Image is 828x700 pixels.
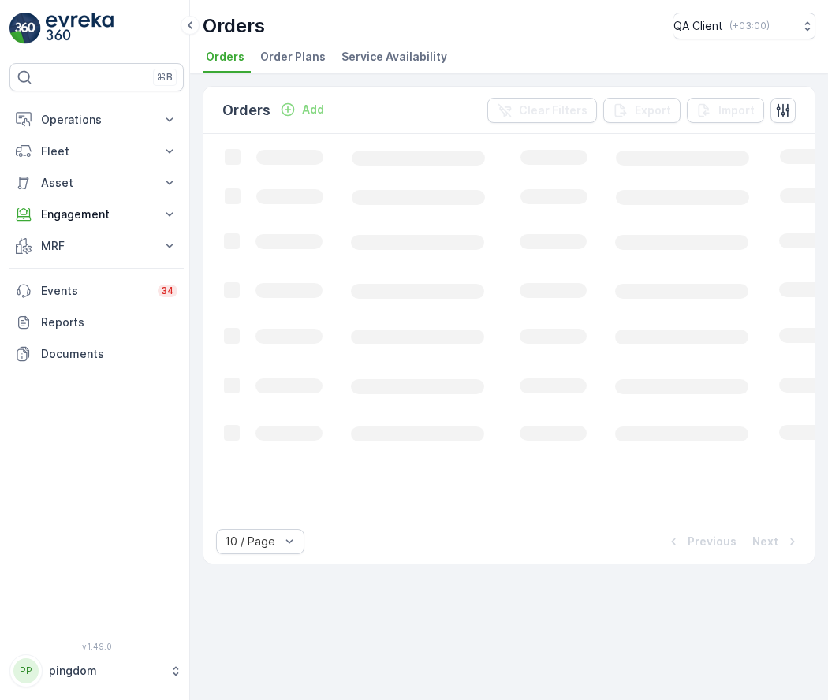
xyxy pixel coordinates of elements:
[9,104,184,136] button: Operations
[260,49,326,65] span: Order Plans
[41,283,148,299] p: Events
[487,98,597,123] button: Clear Filters
[222,99,270,121] p: Orders
[41,207,152,222] p: Engagement
[9,642,184,651] span: v 1.49.0
[41,238,152,254] p: MRF
[341,49,447,65] span: Service Availability
[752,534,778,549] p: Next
[41,175,152,191] p: Asset
[9,307,184,338] a: Reports
[41,112,152,128] p: Operations
[9,199,184,230] button: Engagement
[46,13,114,44] img: logo_light-DOdMpM7g.png
[603,98,681,123] button: Export
[673,18,723,34] p: QA Client
[729,20,770,32] p: ( +03:00 )
[9,338,184,370] a: Documents
[49,663,162,679] p: pingdom
[519,102,587,118] p: Clear Filters
[9,13,41,44] img: logo
[9,136,184,167] button: Fleet
[203,13,265,39] p: Orders
[41,346,177,362] p: Documents
[673,13,815,39] button: QA Client(+03:00)
[664,532,738,551] button: Previous
[157,71,173,84] p: ⌘B
[688,534,737,549] p: Previous
[41,143,152,159] p: Fleet
[9,654,184,687] button: PPpingdom
[41,315,177,330] p: Reports
[13,658,39,683] div: PP
[751,532,802,551] button: Next
[9,230,184,262] button: MRF
[687,98,764,123] button: Import
[206,49,244,65] span: Orders
[161,285,174,297] p: 34
[274,100,330,119] button: Add
[718,102,755,118] p: Import
[9,167,184,199] button: Asset
[635,102,671,118] p: Export
[9,275,184,307] a: Events34
[302,102,324,117] p: Add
